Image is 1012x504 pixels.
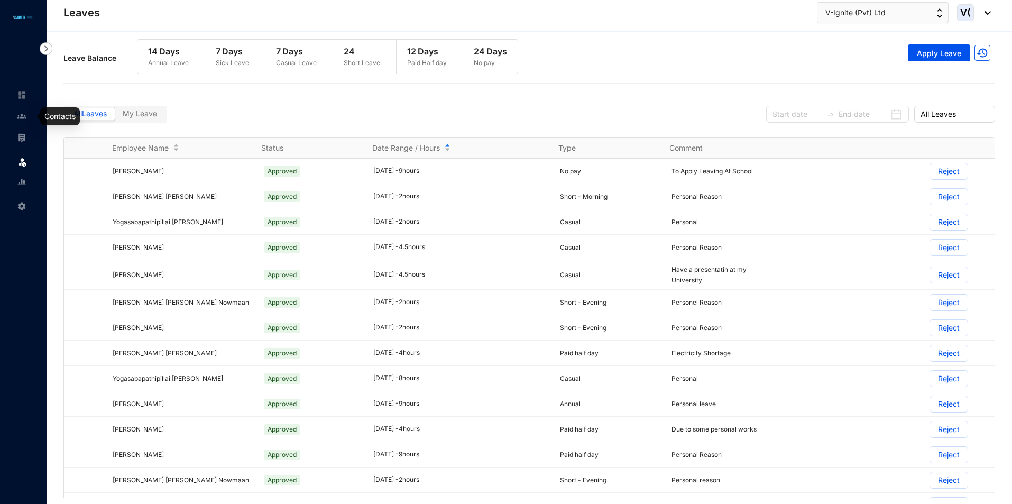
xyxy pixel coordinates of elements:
[373,242,547,252] div: [DATE] - 4.5 hours
[373,450,547,460] div: [DATE] - 9 hours
[938,189,960,205] p: Reject
[40,42,52,55] img: nav-icon-right.af6afadce00d159da59955279c43614e.svg
[671,400,716,408] span: Personal leave
[671,374,698,382] span: Personal
[671,425,757,433] span: Due to some personal works
[17,112,26,121] img: people-unselected.118708e94b43a90eceab.svg
[8,85,34,106] li: Home
[264,323,300,333] span: Approved
[113,324,164,332] span: [PERSON_NAME]
[671,193,722,200] span: Personal Reason
[671,265,747,284] span: Have a presentatin at my University
[63,53,137,63] p: Leave Balance
[772,108,822,120] input: Start date
[938,163,960,179] p: Reject
[671,476,720,484] span: Personal reason
[671,324,722,332] span: Personal Reason
[8,171,34,193] li: Reports
[917,48,961,59] span: Apply Leave
[560,217,659,227] p: Casual
[908,44,970,61] button: Apply Leave
[148,45,189,58] p: 14 Days
[264,166,300,177] span: Approved
[17,133,26,142] img: payroll-unselected.b590312f920e76f0c668.svg
[671,167,753,175] span: To Apply Leaving At School
[373,348,547,358] div: [DATE] - 4 hours
[937,8,942,18] img: up-down-arrow.74152d26bf9780fbf563ca9c90304185.svg
[938,472,960,488] p: Reject
[373,166,547,176] div: [DATE] - 9 hours
[216,45,249,58] p: 7 Days
[938,396,960,412] p: Reject
[373,424,547,434] div: [DATE] - 4 hours
[938,371,960,387] p: Reject
[938,240,960,255] p: Reject
[979,11,991,15] img: dropdown-black.8e83cc76930a90b1a4fdb6d089b7bf3a.svg
[113,425,164,433] span: [PERSON_NAME]
[560,399,659,409] p: Annual
[17,157,27,167] img: leave.99b8a76c7fa76a53782d.svg
[373,297,547,307] div: [DATE] - 2 hours
[372,143,440,153] span: Date Range / Hours
[373,399,547,409] div: [DATE] - 9 hours
[113,374,223,382] span: Yogasabapathipillai [PERSON_NAME]
[671,349,731,357] span: Electricity Shortage
[938,320,960,336] p: Reject
[671,243,722,251] span: Personal Reason
[17,177,26,187] img: report-unselected.e6a6b4230fc7da01f883.svg
[113,400,164,408] span: [PERSON_NAME]
[938,421,960,437] p: Reject
[73,109,107,118] span: All Leaves
[938,295,960,310] p: Reject
[546,138,657,159] th: Type
[373,323,547,333] div: [DATE] - 2 hours
[63,5,100,20] p: Leaves
[264,424,300,435] span: Approved
[112,143,169,153] span: Employee Name
[264,270,300,280] span: Approved
[474,45,507,58] p: 24 Days
[938,345,960,361] p: Reject
[407,58,447,68] p: Paid Half day
[474,58,507,68] p: No pay
[264,399,300,409] span: Approved
[921,106,989,122] span: All Leaves
[974,45,990,61] img: LogTrail.35c9aa35263bf2dfc41e2a690ab48f33.svg
[17,201,26,211] img: settings-unselected.1febfda315e6e19643a1.svg
[216,58,249,68] p: Sick Leave
[657,138,768,159] th: Comment
[113,167,164,175] span: [PERSON_NAME]
[560,323,659,333] p: Short - Evening
[113,193,217,200] span: [PERSON_NAME] [PERSON_NAME]
[264,348,300,359] span: Approved
[8,127,34,148] li: Payroll
[344,45,380,58] p: 24
[113,298,249,306] span: [PERSON_NAME] [PERSON_NAME] Nowmaan
[560,424,659,435] p: Paid half day
[560,242,659,253] p: Casual
[938,267,960,283] p: Reject
[560,475,659,485] p: Short - Evening
[407,45,447,58] p: 12 Days
[373,270,547,280] div: [DATE] - 4.5 hours
[560,297,659,308] p: Short - Evening
[344,58,380,68] p: Short Leave
[113,243,164,251] span: [PERSON_NAME]
[249,138,360,159] th: Status
[264,297,300,308] span: Approved
[276,45,317,58] p: 7 Days
[960,8,971,17] span: V(
[148,58,189,68] p: Annual Leave
[373,217,547,227] div: [DATE] - 2 hours
[123,109,157,118] span: My Leave
[560,191,659,202] p: Short - Morning
[671,298,722,306] span: Personel Reason
[99,138,248,159] th: Employee Name
[826,110,834,118] span: to
[17,90,26,100] img: home-unselected.a29eae3204392db15eaf.svg
[264,373,300,384] span: Approved
[264,217,300,227] span: Approved
[8,106,34,127] li: Contacts
[839,108,888,120] input: End date
[938,447,960,463] p: Reject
